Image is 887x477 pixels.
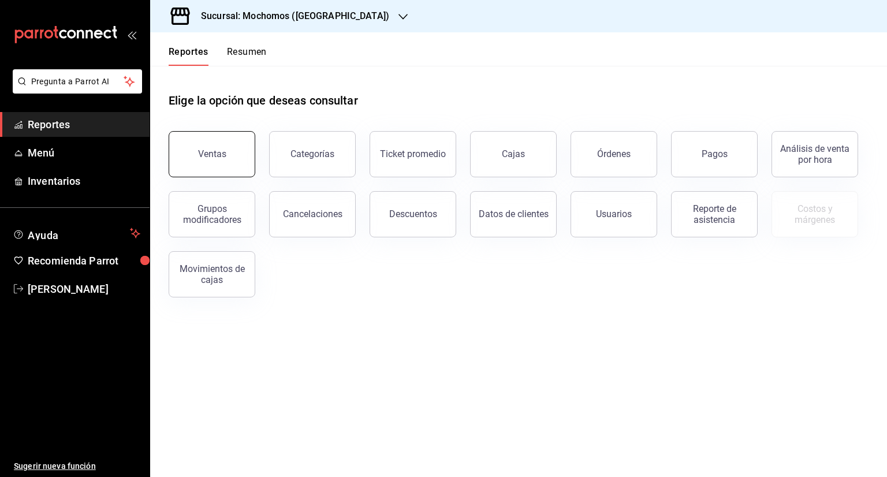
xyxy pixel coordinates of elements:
a: Pregunta a Parrot AI [8,84,142,96]
button: open_drawer_menu [127,30,136,39]
div: Datos de clientes [479,208,549,219]
span: Reportes [28,117,140,132]
a: Cajas [470,131,557,177]
button: Ventas [169,131,255,177]
button: Órdenes [571,131,657,177]
button: Categorías [269,131,356,177]
span: Inventarios [28,173,140,189]
h3: Sucursal: Mochomos ([GEOGRAPHIC_DATA]) [192,9,389,23]
span: [PERSON_NAME] [28,281,140,297]
div: Reporte de asistencia [679,203,750,225]
div: Cajas [502,147,526,161]
div: Cancelaciones [283,208,342,219]
div: Descuentos [389,208,437,219]
button: Resumen [227,46,267,66]
div: navigation tabs [169,46,267,66]
div: Costos y márgenes [779,203,851,225]
h1: Elige la opción que deseas consultar [169,92,358,109]
div: Movimientos de cajas [176,263,248,285]
div: Categorías [290,148,334,159]
button: Datos de clientes [470,191,557,237]
button: Ticket promedio [370,131,456,177]
button: Pregunta a Parrot AI [13,69,142,94]
button: Descuentos [370,191,456,237]
button: Reportes [169,46,208,66]
button: Usuarios [571,191,657,237]
span: Pregunta a Parrot AI [31,76,124,88]
span: Ayuda [28,226,125,240]
button: Cancelaciones [269,191,356,237]
span: Sugerir nueva función [14,460,140,472]
div: Pagos [702,148,728,159]
button: Pagos [671,131,758,177]
span: Recomienda Parrot [28,253,140,269]
button: Contrata inventarios para ver este reporte [772,191,858,237]
span: Menú [28,145,140,161]
div: Órdenes [597,148,631,159]
button: Grupos modificadores [169,191,255,237]
div: Análisis de venta por hora [779,143,851,165]
div: Ventas [198,148,226,159]
button: Análisis de venta por hora [772,131,858,177]
div: Ticket promedio [380,148,446,159]
div: Grupos modificadores [176,203,248,225]
div: Usuarios [596,208,632,219]
button: Movimientos de cajas [169,251,255,297]
button: Reporte de asistencia [671,191,758,237]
